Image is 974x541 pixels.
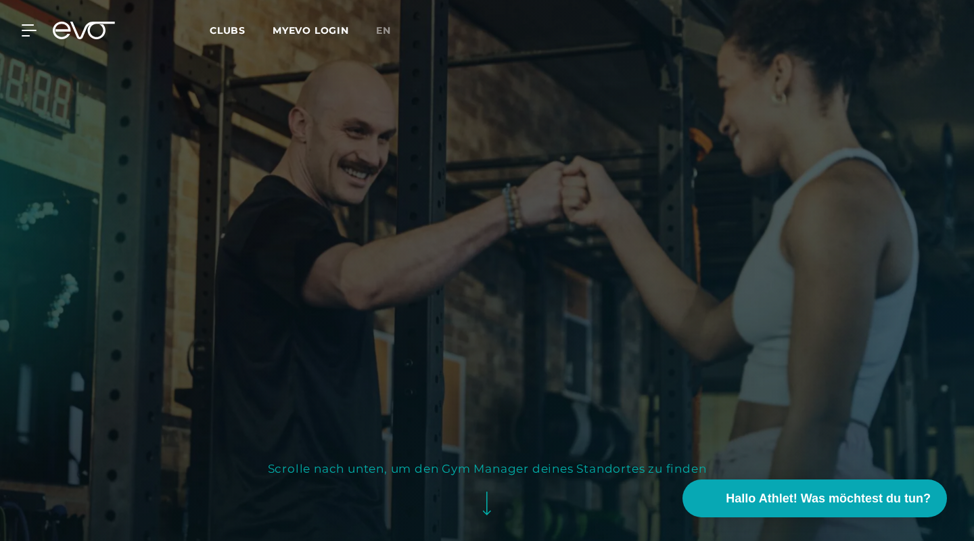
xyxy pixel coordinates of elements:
[376,24,391,37] span: en
[268,458,707,479] div: Scrolle nach unten, um den Gym Manager deines Standortes zu finden
[210,24,246,37] span: Clubs
[376,23,407,39] a: en
[682,479,947,517] button: Hallo Athlet! Was möchtest du tun?
[210,24,273,37] a: Clubs
[268,458,707,527] button: Scrolle nach unten, um den Gym Manager deines Standortes zu finden
[273,24,349,37] a: MYEVO LOGIN
[726,490,931,508] span: Hallo Athlet! Was möchtest du tun?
